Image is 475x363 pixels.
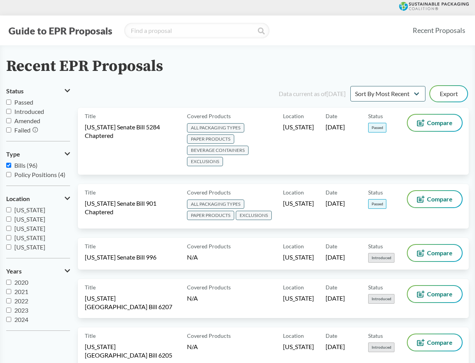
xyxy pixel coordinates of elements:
span: [US_STATE][GEOGRAPHIC_DATA] Bill 6207 [85,294,178,311]
span: Introduced [368,253,394,263]
h2: Recent EPR Proposals [6,58,163,75]
span: Failed [14,126,31,134]
input: 2022 [6,298,11,303]
span: N/A [187,294,198,302]
input: Policy Positions (4) [6,172,11,177]
button: Guide to EPR Proposals [6,24,115,37]
span: Introduced [14,108,44,115]
span: [US_STATE][GEOGRAPHIC_DATA] Bill 6205 [85,342,178,360]
input: Failed [6,127,11,132]
button: Compare [408,245,462,261]
button: Years [6,265,70,278]
span: [US_STATE] [14,225,45,232]
button: Compare [408,286,462,302]
span: [DATE] [326,199,345,208]
span: 2020 [14,279,28,286]
span: Passed [14,98,33,106]
span: N/A [187,343,198,350]
input: 2020 [6,280,11,285]
span: Location [283,188,304,196]
span: [US_STATE] [283,253,314,261]
span: Bills (96) [14,162,38,169]
input: [US_STATE] [6,226,11,231]
span: Passed [368,123,386,132]
span: Policy Positions (4) [14,171,65,178]
a: Recent Proposals [409,22,469,39]
span: Compare [427,339,453,346]
span: [US_STATE] [14,234,45,241]
span: Date [326,332,337,340]
span: [US_STATE] [283,294,314,303]
span: [US_STATE] Senate Bill 5284 Chaptered [85,123,178,140]
span: Location [283,242,304,250]
span: Type [6,151,20,158]
input: [US_STATE] [6,244,11,249]
input: Amended [6,118,11,123]
span: 2022 [14,297,28,305]
button: Type [6,148,70,161]
span: [US_STATE] [14,243,45,251]
span: Covered Products [187,188,231,196]
span: Amended [14,117,40,124]
span: Covered Products [187,283,231,291]
button: Export [430,86,467,102]
button: Compare [408,115,462,131]
span: EXCLUSIONS [236,211,272,220]
input: [US_STATE] [6,217,11,222]
div: Data current as of [DATE] [279,89,346,98]
span: Location [6,195,30,202]
span: [US_STATE] [14,215,45,223]
input: [US_STATE] [6,235,11,240]
span: Title [85,283,96,291]
span: [DATE] [326,123,345,131]
span: [US_STATE] Senate Bill 901 Chaptered [85,199,178,216]
span: [US_STATE] [283,342,314,351]
span: Introduced [368,342,394,352]
button: Compare [408,334,462,351]
span: BEVERAGE CONTAINERS [187,146,249,155]
span: Status [368,242,383,250]
span: Location [283,112,304,120]
input: 2021 [6,289,11,294]
span: Status [6,88,24,95]
span: EXCLUSIONS [187,157,223,166]
span: [US_STATE] [283,199,314,208]
span: Title [85,332,96,340]
input: [US_STATE] [6,207,11,212]
span: ALL PACKAGING TYPES [187,123,244,132]
span: ALL PACKAGING TYPES [187,200,244,209]
input: Bills (96) [6,163,11,168]
span: Status [368,283,383,291]
span: [DATE] [326,253,345,261]
span: Date [326,283,337,291]
span: 2021 [14,288,28,295]
span: Status [368,332,383,340]
span: Compare [427,250,453,256]
input: Find a proposal [124,23,269,38]
span: [DATE] [326,294,345,303]
span: [US_STATE] [283,123,314,131]
input: Passed [6,100,11,105]
span: Date [326,188,337,196]
span: Introduced [368,294,394,304]
span: PAPER PRODUCTS [187,134,234,144]
span: Location [283,283,304,291]
span: Compare [427,120,453,126]
input: 2024 [6,317,11,322]
span: [US_STATE] [14,206,45,213]
span: Status [368,112,383,120]
span: Status [368,188,383,196]
span: 2024 [14,316,28,323]
span: Covered Products [187,112,231,120]
span: Date [326,112,337,120]
button: Compare [408,191,462,207]
span: [US_STATE] Senate Bill 996 [85,253,156,261]
span: Title [85,188,96,196]
input: 2023 [6,308,11,313]
span: Title [85,112,96,120]
span: Compare [427,196,453,202]
span: [DATE] [326,342,345,351]
span: Years [6,268,22,275]
span: Title [85,242,96,250]
span: Date [326,242,337,250]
